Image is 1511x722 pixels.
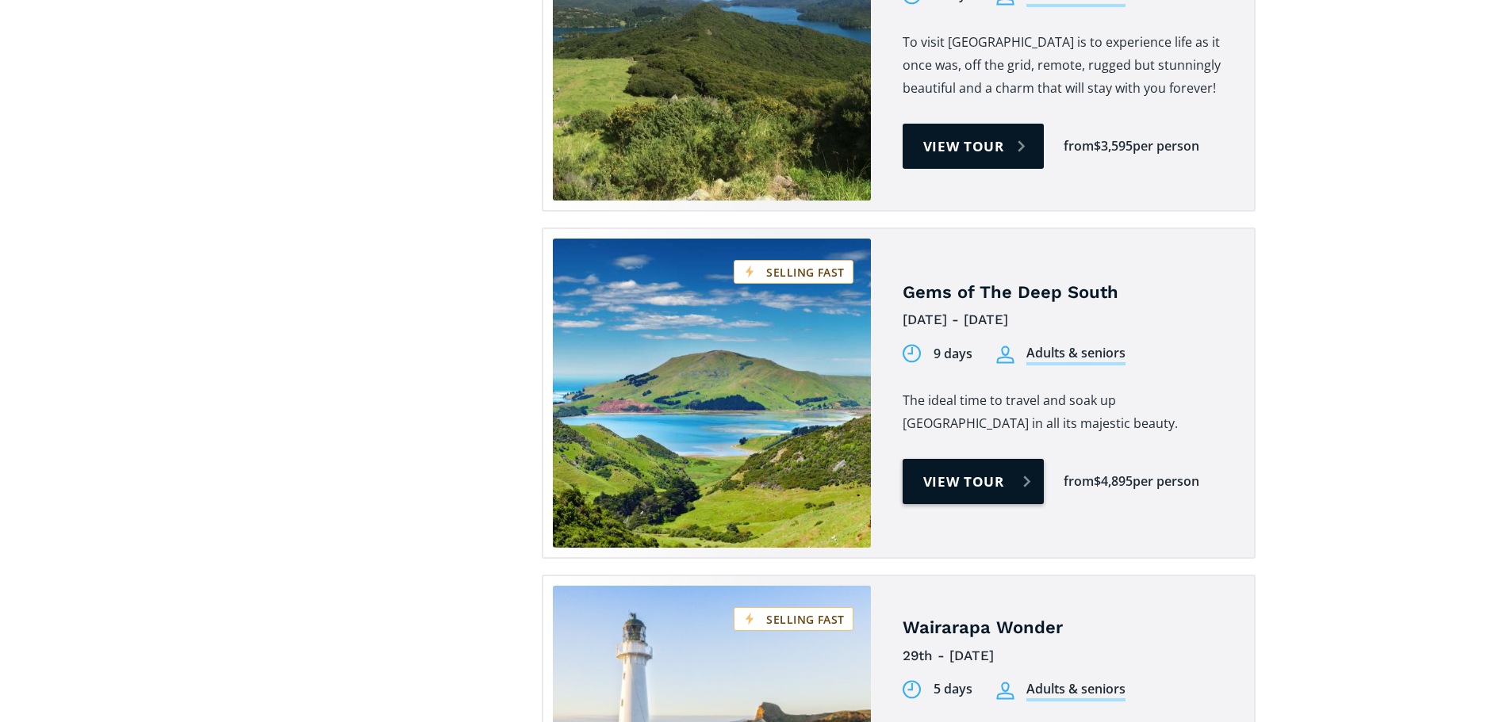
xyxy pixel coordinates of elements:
div: 5 [934,680,941,698]
div: from [1064,472,1094,491]
div: days [944,345,972,363]
div: per person [1133,137,1199,155]
div: 9 [934,345,941,363]
div: $3,595 [1094,137,1133,155]
a: View tour [903,459,1045,504]
a: View tour [903,124,1045,169]
div: $4,895 [1094,472,1133,491]
p: To visit [GEOGRAPHIC_DATA] is to experience life as it once was, off the grid, remote, rugged but... [903,31,1230,100]
p: The ideal time to travel and soak up [GEOGRAPHIC_DATA] in all its majestic beauty. [903,389,1230,435]
div: per person [1133,472,1199,491]
h4: Wairarapa Wonder [903,617,1230,640]
h4: Gems of The Deep South [903,281,1230,304]
div: from [1064,137,1094,155]
div: 29th - [DATE] [903,644,1230,668]
div: days [944,680,972,698]
div: Adults & seniors [1026,344,1126,365]
div: [DATE] - [DATE] [903,308,1230,332]
div: Adults & seniors [1026,680,1126,701]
